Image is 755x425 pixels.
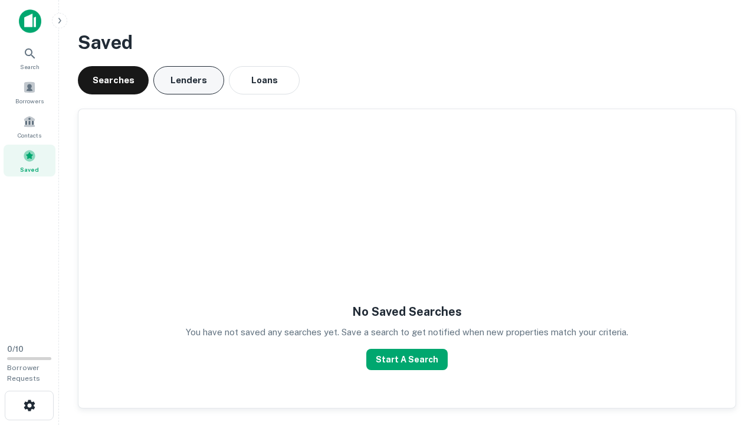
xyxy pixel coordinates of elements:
[229,66,300,94] button: Loans
[78,28,736,57] h3: Saved
[7,364,40,382] span: Borrower Requests
[696,331,755,387] iframe: Chat Widget
[352,303,462,321] h5: No Saved Searches
[15,96,44,106] span: Borrowers
[20,62,40,71] span: Search
[4,110,55,142] a: Contacts
[4,145,55,176] a: Saved
[186,325,628,339] p: You have not saved any searches yet. Save a search to get notified when new properties match your...
[19,9,41,33] img: capitalize-icon.png
[78,66,149,94] button: Searches
[20,165,39,174] span: Saved
[18,130,41,140] span: Contacts
[4,42,55,74] a: Search
[4,76,55,108] a: Borrowers
[153,66,224,94] button: Lenders
[366,349,448,370] button: Start A Search
[7,345,24,354] span: 0 / 10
